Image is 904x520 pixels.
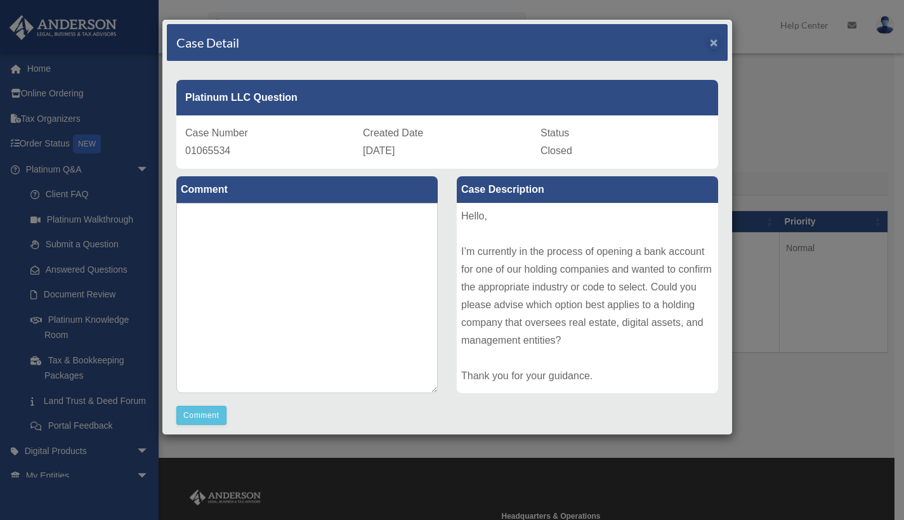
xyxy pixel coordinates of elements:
[540,145,572,156] span: Closed
[710,36,718,49] button: Close
[176,34,239,51] h4: Case Detail
[710,35,718,49] span: ×
[363,127,423,138] span: Created Date
[185,127,248,138] span: Case Number
[540,127,569,138] span: Status
[176,406,226,425] button: Comment
[457,176,718,203] label: Case Description
[363,145,395,156] span: [DATE]
[176,176,438,203] label: Comment
[185,145,230,156] span: 01065534
[176,80,718,115] div: Platinum LLC Question
[457,203,718,393] div: Hello, I’m currently in the process of opening a bank account for one of our holding companies an...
